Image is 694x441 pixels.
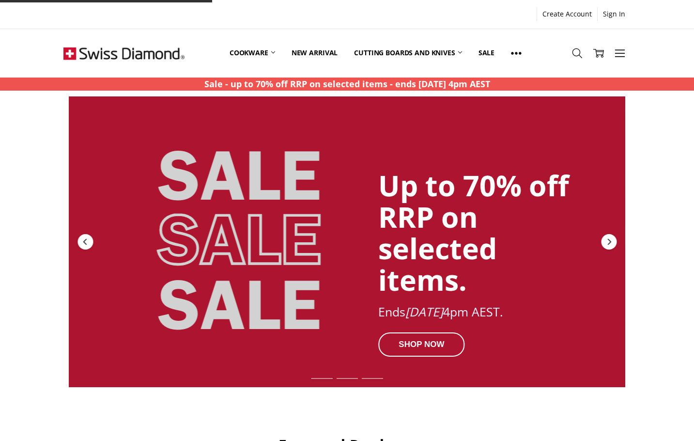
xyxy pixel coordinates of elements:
a: New arrival [283,31,346,75]
strong: Sale - up to 70% off RRP on selected items - ends [DATE] 4pm AEST [204,78,490,90]
a: Redirect to https://swissdiamond.com.au/cookware/shop-by-collection/premium-steel-dlx/ [69,96,625,387]
div: Next [600,233,617,251]
a: Show All [503,31,530,75]
a: Cutting boards and knives [346,31,470,75]
a: Create Account [537,7,597,21]
a: Cookware [221,31,283,75]
em: [DATE] [405,303,443,320]
div: Ends 4pm AEST. [378,305,574,319]
div: Previous [77,233,94,251]
div: Slide 2 of 7 [334,372,359,385]
a: Sign In [598,7,631,21]
div: Up to 70% off RRP on selected items. [378,170,574,296]
img: Free Shipping On Every Order [63,29,185,78]
div: Slide 3 of 7 [359,372,385,385]
div: SHOP NOW [378,332,465,356]
div: Slide 1 of 7 [309,372,334,385]
a: Sale [470,31,503,75]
